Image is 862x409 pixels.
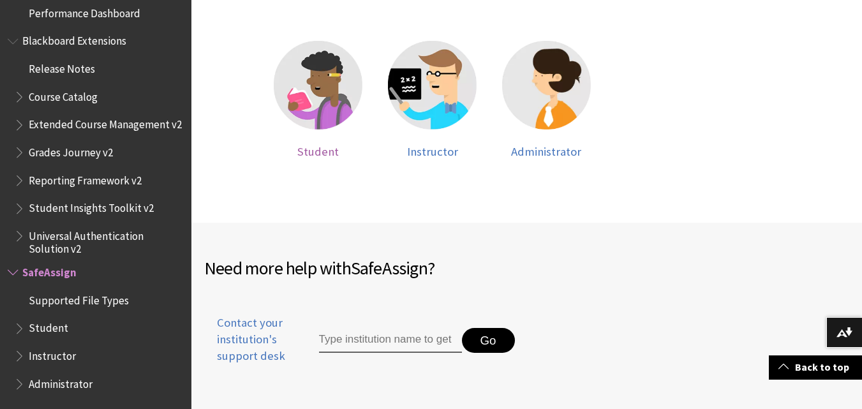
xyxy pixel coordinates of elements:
[29,58,95,75] span: Release Notes
[29,142,113,159] span: Grades Journey v2
[22,262,77,279] span: SafeAssign
[29,290,129,307] span: Supported File Types
[274,41,362,159] a: Student help Student
[29,373,93,390] span: Administrator
[502,41,591,130] img: Administrator help
[8,31,184,256] nav: Book outline for Blackboard Extensions
[29,345,76,362] span: Instructor
[388,41,477,159] a: Instructor help Instructor
[29,86,98,103] span: Course Catalog
[204,255,527,281] h2: Need more help with ?
[462,328,515,353] button: Go
[29,170,142,187] span: Reporting Framework v2
[274,41,362,130] img: Student help
[29,198,154,215] span: Student Insights Toolkit v2
[22,31,126,48] span: Blackboard Extensions
[204,315,290,380] a: Contact your institution's support desk
[29,114,182,131] span: Extended Course Management v2
[204,315,290,365] span: Contact your institution's support desk
[8,262,184,394] nav: Book outline for Blackboard SafeAssign
[319,328,462,353] input: Type institution name to get support
[769,355,862,379] a: Back to top
[351,257,427,279] span: SafeAssign
[388,41,477,130] img: Instructor help
[29,3,140,20] span: Performance Dashboard
[407,144,458,159] span: Instructor
[502,41,591,159] a: Administrator help Administrator
[297,144,339,159] span: Student
[29,225,182,255] span: Universal Authentication Solution v2
[511,144,581,159] span: Administrator
[29,318,68,335] span: Student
